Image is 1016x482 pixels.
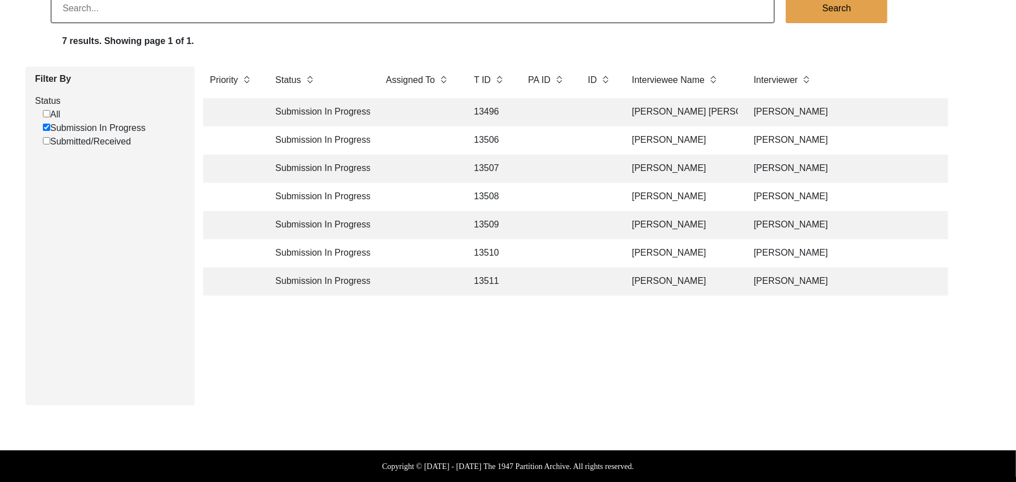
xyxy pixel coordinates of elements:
[467,155,512,183] td: 13507
[269,98,370,126] td: Submission In Progress
[467,183,512,211] td: 13508
[802,73,810,86] img: sort-button.png
[467,211,512,239] td: 13509
[269,268,370,296] td: Submission In Progress
[210,73,238,87] label: Priority
[601,73,609,86] img: sort-button.png
[269,239,370,268] td: Submission In Progress
[495,73,503,86] img: sort-button.png
[62,34,194,48] label: 7 results. Showing page 1 of 1.
[747,155,944,183] td: [PERSON_NAME]
[35,72,186,86] label: Filter By
[306,73,314,86] img: sort-button.png
[747,183,944,211] td: [PERSON_NAME]
[625,155,738,183] td: [PERSON_NAME]
[747,239,944,268] td: [PERSON_NAME]
[43,124,50,131] input: Submission In Progress
[625,239,738,268] td: [PERSON_NAME]
[474,73,491,87] label: T ID
[275,73,301,87] label: Status
[243,73,250,86] img: sort-button.png
[43,121,146,135] label: Submission In Progress
[269,155,370,183] td: Submission In Progress
[747,268,944,296] td: [PERSON_NAME]
[747,98,944,126] td: [PERSON_NAME]
[43,137,50,144] input: Submitted/Received
[43,135,131,148] label: Submitted/Received
[709,73,717,86] img: sort-button.png
[528,73,551,87] label: PA ID
[467,126,512,155] td: 13506
[439,73,447,86] img: sort-button.png
[625,211,738,239] td: [PERSON_NAME]
[467,268,512,296] td: 13511
[747,126,944,155] td: [PERSON_NAME]
[754,73,798,87] label: Interviewer
[43,108,60,121] label: All
[632,73,705,87] label: Interviewee Name
[747,211,944,239] td: [PERSON_NAME]
[43,110,50,117] input: All
[35,94,186,108] label: Status
[386,73,435,87] label: Assigned To
[269,126,370,155] td: Submission In Progress
[625,98,738,126] td: [PERSON_NAME] [PERSON_NAME]
[467,239,512,268] td: 13510
[382,461,634,472] label: Copyright © [DATE] - [DATE] The 1947 Partition Archive. All rights reserved.
[269,211,370,239] td: Submission In Progress
[555,73,563,86] img: sort-button.png
[588,73,597,87] label: ID
[625,126,738,155] td: [PERSON_NAME]
[625,268,738,296] td: [PERSON_NAME]
[269,183,370,211] td: Submission In Progress
[467,98,512,126] td: 13496
[625,183,738,211] td: [PERSON_NAME]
